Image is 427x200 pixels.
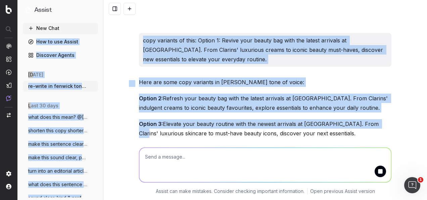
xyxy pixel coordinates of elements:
[28,127,87,134] span: shorten this copy shorter and snappier:
[23,36,98,47] a: How to use Assist
[23,152,98,163] button: make this sound clear, polite & professi
[6,43,11,49] img: Analytics
[28,114,87,121] span: what does this mean? @[PERSON_NAME]-Pepra I'
[28,181,87,188] span: what does this sentence mean? Sounds gre
[23,81,98,92] button: re-write in fenwick tone of voice: [PERSON_NAME]
[6,5,12,14] img: Botify logo
[23,50,98,61] a: Discover Agents
[6,56,11,62] img: Intelligence
[418,177,423,182] span: 1
[28,141,87,147] span: make this sentence clear to understand:
[26,7,32,13] img: Assist
[310,188,375,195] a: Open previous Assist version
[23,112,98,123] button: what does this mean? @[PERSON_NAME]-Pepra I'
[139,94,391,112] p: Refresh your beauty bag with the latest arrivals at [GEOGRAPHIC_DATA]. From Clarins' indulgent cr...
[28,83,87,90] span: re-write in fenwick tone of voice: [PERSON_NAME]
[6,95,11,101] img: Assist
[26,5,95,15] button: Assist
[6,184,11,189] img: My account
[23,125,98,136] button: shorten this copy shorter and snappier:
[34,5,52,15] h1: Assist
[6,171,11,176] img: Setting
[28,168,87,174] span: turn into an editorial article: [PAGE HE
[139,121,163,127] strong: Option 3:
[404,177,420,193] iframe: Intercom live chat
[23,166,98,176] button: turn into an editorial article: [PAGE HE
[23,23,98,34] button: New Chat
[28,102,58,109] span: last 30 days
[28,154,87,161] span: make this sound clear, polite & professi
[139,119,391,138] p: Elevate your beauty routine with the newest arrivals at [GEOGRAPHIC_DATA]. From Clarins' luxuriou...
[156,188,304,195] p: Assist can make mistakes. Consider checking important information.
[139,77,391,87] p: Here are some copy variants in [PERSON_NAME] tone of voice:
[7,113,11,118] img: Switch project
[139,95,163,102] strong: Option 2:
[6,69,11,75] img: Activation
[23,139,98,149] button: make this sentence clear to understand:
[143,36,387,64] p: copy variants of this: Option 1: Revive your beauty bag with the latest arrivals at [GEOGRAPHIC_D...
[6,82,11,88] img: Studio
[129,80,135,87] img: Botify assist logo
[23,179,98,190] button: what does this sentence mean? Sounds gre
[28,71,43,78] span: [DATE]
